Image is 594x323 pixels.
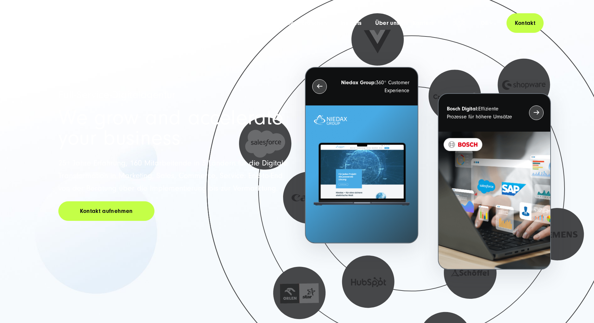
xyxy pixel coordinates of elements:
[58,16,117,30] img: SUNZINET Full Service Digital Agentur
[58,106,283,150] span: We grow and accelerate your business
[375,20,400,27] a: Über uns
[58,89,176,101] span: Full-Service-Digitalagentur
[58,201,154,221] a: Kontakt aufnehmen
[413,20,435,27] a: Karriere
[340,20,362,27] a: Insights
[223,20,260,27] a: Technologien
[447,105,517,121] p: Effiziente Prozesse für höhere Umsätze
[305,67,418,244] button: Niedax Group:360° Customer Experience Letztes Projekt von Niedax. Ein Laptop auf dem die Niedax W...
[339,79,409,95] p: 360° Customer Experience
[439,132,550,269] img: BOSCH - Kundeprojekt - Digital Transformation Agentur SUNZINET
[506,13,544,33] a: Kontakt
[273,20,327,27] a: Kunden & Branchen
[438,93,551,270] button: Bosch Digital:Effiziente Prozesse für höhere Umsätze BOSCH - Kundeprojekt - Digital Transformatio...
[188,20,210,27] a: Services
[306,105,417,243] img: Letztes Projekt von Niedax. Ein Laptop auf dem die Niedax Website geöffnet ist, auf blauem Hinter...
[341,80,376,86] strong: Niedax Group:
[481,20,493,27] div: de
[58,157,289,195] p: 25+ Jahre Erfahrung, 160 Mitarbeitende in 3 Ländern für die Digitale Transformation in Marketing,...
[447,106,478,112] strong: Bosch Digital:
